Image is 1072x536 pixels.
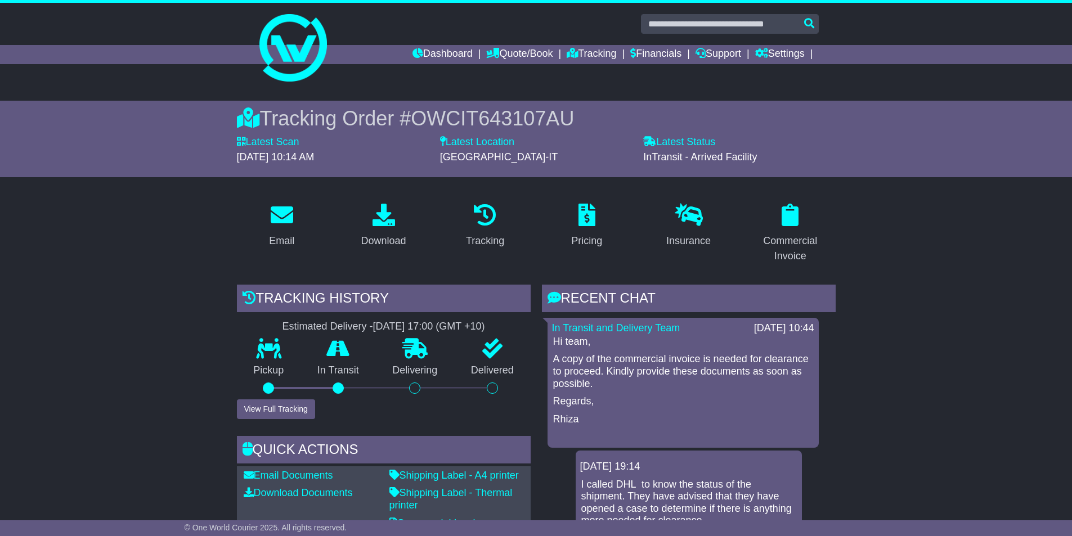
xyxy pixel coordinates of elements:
[454,364,531,377] p: Delivered
[643,136,715,148] label: Latest Status
[567,45,616,64] a: Tracking
[237,364,301,377] p: Pickup
[459,200,512,253] a: Tracking
[745,200,836,268] a: Commercial Invoice
[411,107,574,130] span: OWCIT643107AU
[659,200,718,253] a: Insurance
[643,151,757,163] span: InTransit - Arrived Facility
[752,233,828,264] div: Commercial Invoice
[571,233,602,249] div: Pricing
[630,45,681,64] a: Financials
[542,285,836,315] div: RECENT CHAT
[466,233,504,249] div: Tracking
[412,45,473,64] a: Dashboard
[237,106,836,130] div: Tracking Order #
[262,200,302,253] a: Email
[237,321,531,333] div: Estimated Delivery -
[440,136,514,148] label: Latest Location
[244,470,333,481] a: Email Documents
[269,233,294,249] div: Email
[237,285,531,315] div: Tracking history
[440,151,558,163] span: [GEOGRAPHIC_DATA]-IT
[389,517,486,529] a: Commercial Invoice
[300,364,376,377] p: In Transit
[353,200,413,253] a: Download
[237,399,315,419] button: View Full Tracking
[185,523,347,532] span: © One World Courier 2025. All rights reserved.
[376,364,455,377] p: Delivering
[581,479,796,527] p: I called DHL to know the status of the shipment. They have advised that they have opened a case t...
[389,470,519,481] a: Shipping Label - A4 printer
[696,45,741,64] a: Support
[373,321,485,333] div: [DATE] 17:00 (GMT +10)
[755,45,805,64] a: Settings
[553,336,813,348] p: Hi team,
[553,353,813,390] p: A copy of the commercial invoice is needed for clearance to proceed. Kindly provide these documen...
[237,136,299,148] label: Latest Scan
[754,322,814,335] div: [DATE] 10:44
[244,487,353,498] a: Download Documents
[389,487,513,511] a: Shipping Label - Thermal printer
[486,45,553,64] a: Quote/Book
[564,200,609,253] a: Pricing
[580,461,797,473] div: [DATE] 19:14
[361,233,406,249] div: Download
[237,151,315,163] span: [DATE] 10:14 AM
[553,395,813,408] p: Regards,
[237,436,531,466] div: Quick Actions
[553,413,813,426] p: Rhiza
[552,322,680,334] a: In Transit and Delivery Team
[666,233,711,249] div: Insurance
